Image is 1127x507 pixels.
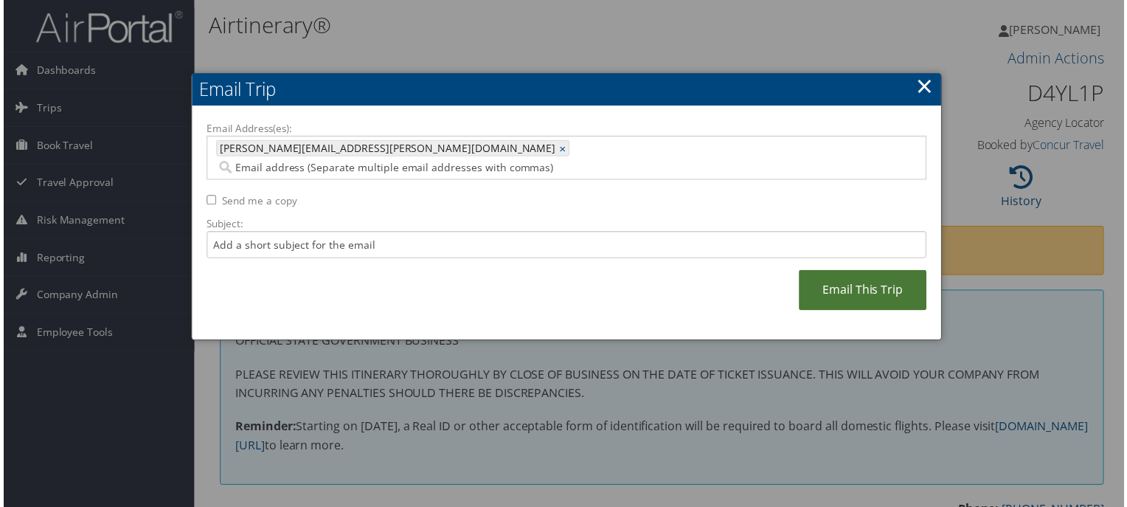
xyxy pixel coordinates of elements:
a: × [918,72,935,101]
a: × [559,142,569,156]
h2: Email Trip [190,74,943,106]
label: Subject: [204,218,929,232]
input: Add a short subject for the email [204,232,929,260]
label: Email Address(es): [204,122,929,137]
label: Send me a copy [220,195,295,210]
a: Email This Trip [800,272,929,312]
input: Email address (Separate multiple email addresses with commas) [214,161,769,176]
span: [PERSON_NAME][EMAIL_ADDRESS][PERSON_NAME][DOMAIN_NAME] [215,142,555,156]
